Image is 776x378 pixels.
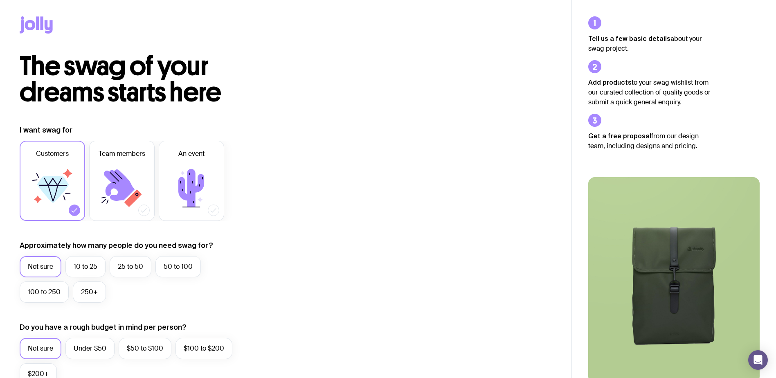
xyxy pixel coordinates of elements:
label: 10 to 25 [65,256,106,277]
label: 25 to 50 [110,256,151,277]
label: $100 to $200 [175,338,232,359]
span: An event [178,149,205,159]
span: Customers [36,149,69,159]
div: Open Intercom Messenger [748,350,768,370]
label: Not sure [20,338,61,359]
label: $50 to $100 [119,338,171,359]
strong: Tell us a few basic details [588,35,670,42]
label: 50 to 100 [155,256,201,277]
p: about your swag project. [588,34,711,54]
strong: Get a free proposal [588,132,651,139]
label: Not sure [20,256,61,277]
strong: Add products [588,79,632,86]
span: The swag of your dreams starts here [20,50,221,108]
span: Team members [99,149,145,159]
label: I want swag for [20,125,72,135]
label: Do you have a rough budget in mind per person? [20,322,187,332]
label: 250+ [73,281,106,303]
p: to your swag wishlist from our curated collection of quality goods or submit a quick general enqu... [588,77,711,107]
p: from our design team, including designs and pricing. [588,131,711,151]
label: Under $50 [65,338,115,359]
label: 100 to 250 [20,281,69,303]
label: Approximately how many people do you need swag for? [20,241,213,250]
